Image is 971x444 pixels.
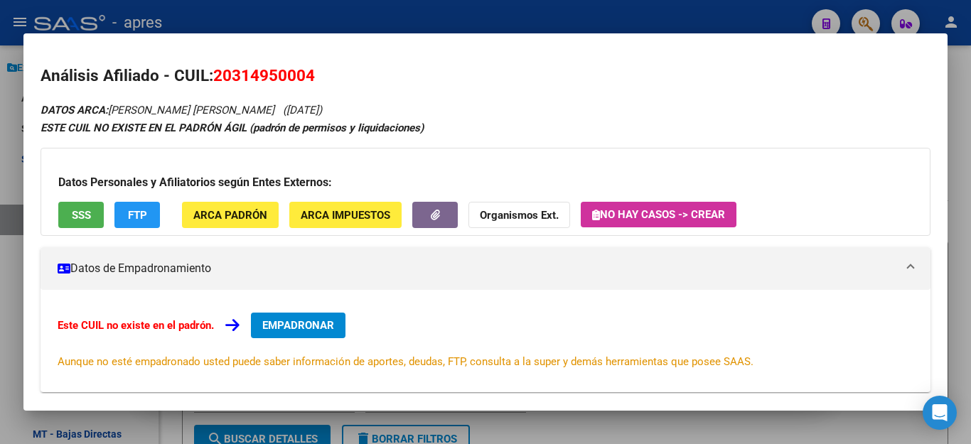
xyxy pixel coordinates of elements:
button: SSS [58,202,104,228]
button: ARCA Impuestos [289,202,402,228]
button: ARCA Padrón [182,202,279,228]
strong: Este CUIL no existe en el padrón. [58,319,214,332]
span: FTP [128,209,147,222]
span: [PERSON_NAME] [PERSON_NAME] [41,104,274,117]
button: EMPADRONAR [251,313,345,338]
strong: ESTE CUIL NO EXISTE EN EL PADRÓN ÁGIL (padrón de permisos y liquidaciones) [41,121,424,134]
mat-expansion-panel-header: Datos de Empadronamiento [41,247,930,290]
div: Datos de Empadronamiento [41,290,930,392]
strong: Organismos Ext. [480,209,559,222]
strong: DATOS ARCA: [41,104,108,117]
span: 20314950004 [213,66,315,85]
button: No hay casos -> Crear [581,202,736,227]
span: No hay casos -> Crear [592,208,725,221]
span: ARCA Padrón [193,209,267,222]
h2: Análisis Afiliado - CUIL: [41,64,930,88]
span: SSS [72,209,91,222]
button: Organismos Ext. [468,202,570,228]
div: Open Intercom Messenger [923,396,957,430]
mat-panel-title: Datos de Empadronamiento [58,260,896,277]
button: FTP [114,202,160,228]
span: ([DATE]) [283,104,322,117]
h3: Datos Personales y Afiliatorios según Entes Externos: [58,174,913,191]
span: EMPADRONAR [262,319,334,332]
span: Aunque no esté empadronado usted puede saber información de aportes, deudas, FTP, consulta a la s... [58,355,753,368]
span: ARCA Impuestos [301,209,390,222]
